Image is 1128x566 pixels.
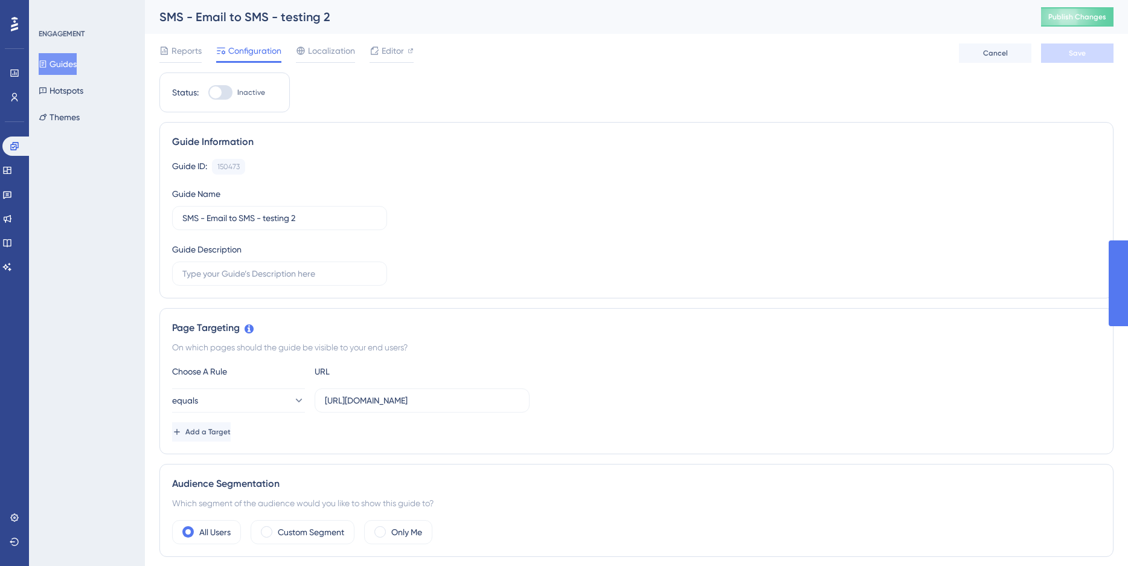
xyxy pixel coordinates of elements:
div: Audience Segmentation [172,477,1101,491]
div: Guide Name [172,187,220,201]
span: Editor [382,43,404,58]
span: Reports [171,43,202,58]
label: All Users [199,525,231,539]
button: equals [172,388,305,413]
div: Status: [172,85,199,100]
button: Guides [39,53,77,75]
input: Type your Guide’s Name here [182,211,377,225]
div: Guide Description [172,242,242,257]
button: Add a Target [172,422,231,442]
span: Publish Changes [1048,12,1106,22]
div: Page Targeting [172,321,1101,335]
div: ENGAGEMENT [39,29,85,39]
input: Type your Guide’s Description here [182,267,377,280]
div: Choose A Rule [172,364,305,379]
button: Publish Changes [1041,7,1114,27]
span: Save [1069,48,1086,58]
button: Save [1041,43,1114,63]
label: Custom Segment [278,525,344,539]
span: equals [172,393,198,408]
span: Configuration [228,43,281,58]
div: Guide Information [172,135,1101,149]
span: Inactive [237,88,265,97]
button: Cancel [959,43,1031,63]
div: On which pages should the guide be visible to your end users? [172,340,1101,355]
button: Themes [39,106,80,128]
div: Which segment of the audience would you like to show this guide to? [172,496,1101,510]
iframe: UserGuiding AI Assistant Launcher [1077,518,1114,555]
button: Hotspots [39,80,83,101]
div: Guide ID: [172,159,207,175]
span: Add a Target [185,427,231,437]
div: URL [315,364,447,379]
div: SMS - Email to SMS - testing 2 [159,8,1011,25]
div: 150473 [217,162,240,172]
span: Localization [308,43,355,58]
label: Only Me [391,525,422,539]
span: Cancel [983,48,1008,58]
input: yourwebsite.com/path [325,394,519,407]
